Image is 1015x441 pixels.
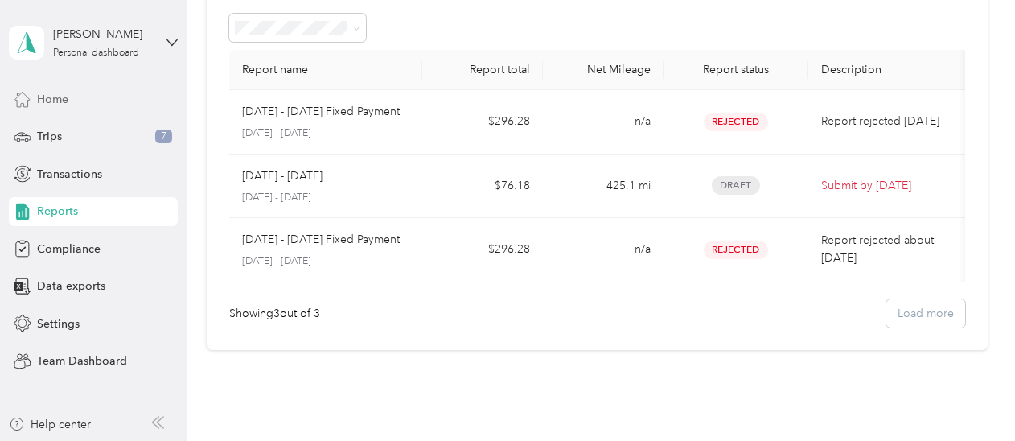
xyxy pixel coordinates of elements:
div: Showing 3 out of 3 [229,305,320,322]
span: Draft [712,176,760,195]
th: Report total [422,50,543,90]
span: Home [37,91,68,108]
span: Data exports [37,278,105,295]
span: Rejected [704,241,768,259]
span: Reports [37,203,78,220]
p: Report rejected about [DATE] [821,232,956,267]
div: Personal dashboard [53,48,139,58]
p: [DATE] - [DATE] [242,126,409,141]
td: n/a [543,218,664,282]
td: $296.28 [422,218,543,282]
p: [DATE] - [DATE] Fixed Payment [242,231,400,249]
iframe: Everlance-gr Chat Button Frame [925,351,1015,441]
div: Report status [676,63,795,76]
p: [DATE] - [DATE] [242,254,409,269]
td: n/a [543,90,664,155]
p: [DATE] - [DATE] Fixed Payment [242,103,400,121]
p: [DATE] - [DATE] [242,167,323,185]
th: Report name [229,50,422,90]
p: Submit by [DATE] [821,177,956,195]
th: Description [808,50,969,90]
p: Report rejected [DATE] [821,113,956,130]
p: [DATE] - [DATE] [242,191,409,205]
span: 7 [155,130,172,144]
span: Settings [37,315,80,332]
span: Trips [37,128,62,145]
td: $296.28 [422,90,543,155]
td: 425.1 mi [543,155,664,219]
div: [PERSON_NAME] [53,26,154,43]
span: Transactions [37,166,102,183]
span: Rejected [704,113,768,131]
td: $76.18 [422,155,543,219]
span: Team Dashboard [37,352,127,369]
button: Help center [9,416,91,433]
span: Compliance [37,241,101,258]
th: Net Mileage [543,50,664,90]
